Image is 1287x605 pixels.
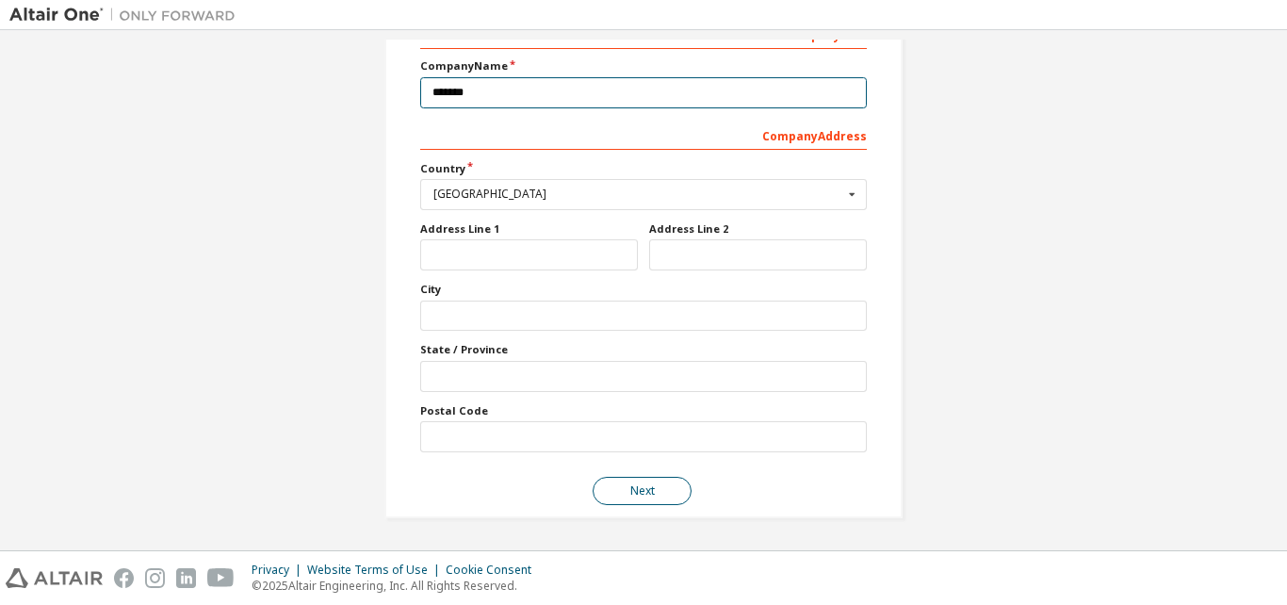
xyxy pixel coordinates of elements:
button: Next [593,477,692,505]
label: Address Line 2 [649,221,867,237]
div: Privacy [252,563,307,578]
img: altair_logo.svg [6,568,103,588]
div: Company Address [420,120,867,150]
label: State / Province [420,342,867,357]
div: [GEOGRAPHIC_DATA] [433,188,843,200]
img: instagram.svg [145,568,165,588]
div: Website Terms of Use [307,563,446,578]
label: Company Name [420,58,867,74]
label: Postal Code [420,403,867,418]
p: © 2025 Altair Engineering, Inc. All Rights Reserved. [252,578,543,594]
label: City [420,282,867,297]
img: facebook.svg [114,568,134,588]
img: linkedin.svg [176,568,196,588]
div: Cookie Consent [446,563,543,578]
img: youtube.svg [207,568,235,588]
label: Address Line 1 [420,221,638,237]
img: Altair One [9,6,245,25]
label: Country [420,161,867,176]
